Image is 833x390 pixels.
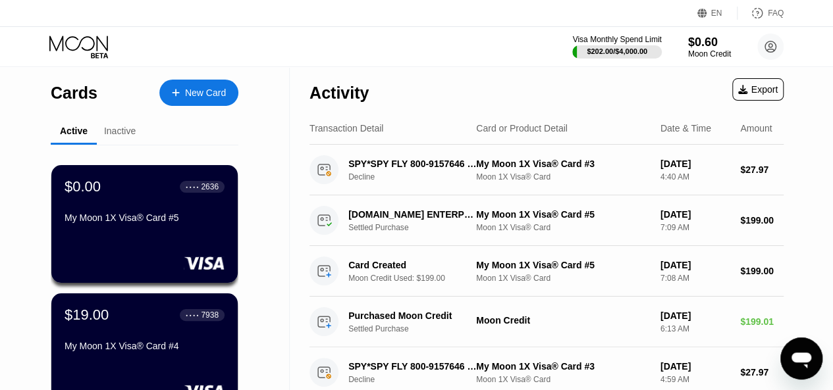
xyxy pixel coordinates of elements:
[348,324,489,333] div: Settled Purchase
[587,47,647,55] div: $202.00 / $4,000.00
[476,223,650,232] div: Moon 1X Visa® Card
[740,316,784,327] div: $199.01
[660,375,730,384] div: 4:59 AM
[740,367,784,378] div: $27.97
[309,195,784,246] div: [DOMAIN_NAME] ENTERPRISE [PHONE_NUMBER] SGSettled PurchaseMy Moon 1X Visa® Card #5Moon 1X Visa® C...
[309,84,369,103] div: Activity
[476,158,650,169] div: My Moon 1X Visa® Card #3
[660,172,730,182] div: 4:40 AM
[51,84,97,103] div: Cards
[348,209,479,220] div: [DOMAIN_NAME] ENTERPRISE [PHONE_NUMBER] SG
[476,274,650,283] div: Moon 1X Visa® Card
[660,223,730,232] div: 7:09 AM
[660,324,730,333] div: 6:13 AM
[348,158,479,169] div: SPY*SPY FLY 800-9157646 US
[476,260,650,270] div: My Moon 1X Visa® Card #5
[201,182,219,191] div: 2636
[476,209,650,220] div: My Moon 1X Visa® Card #5
[738,7,784,20] div: FAQ
[688,36,731,59] div: $0.60Moon Credit
[660,158,730,169] div: [DATE]
[309,145,784,195] div: SPY*SPY FLY 800-9157646 USDeclineMy Moon 1X Visa® Card #3Moon 1X Visa® Card[DATE]4:40 AM$27.97
[732,78,784,101] div: Export
[186,185,199,189] div: ● ● ● ●
[660,260,730,270] div: [DATE]
[60,126,88,136] div: Active
[660,274,730,283] div: 7:08 AM
[780,337,822,379] iframe: Button to launch messaging window
[660,310,730,321] div: [DATE]
[348,172,489,182] div: Decline
[104,126,136,136] div: Inactive
[201,310,219,320] div: 7938
[65,178,101,195] div: $0.00
[309,123,383,134] div: Transaction Detail
[738,84,778,95] div: Export
[572,35,661,44] div: Visa Monthly Spend Limit
[740,266,784,276] div: $199.00
[476,315,650,326] div: Moon Credit
[740,215,784,226] div: $199.00
[309,246,784,297] div: Card CreatedMoon Credit Used: $199.00My Moon 1X Visa® Card #5Moon 1X Visa® Card[DATE]7:08 AM$199.00
[348,260,479,270] div: Card Created
[65,341,225,351] div: My Moon 1X Visa® Card #4
[572,35,661,59] div: Visa Monthly Spend Limit$202.00/$4,000.00
[309,297,784,347] div: Purchased Moon CreditSettled PurchaseMoon Credit[DATE]6:13 AM$199.01
[660,123,711,134] div: Date & Time
[348,274,489,283] div: Moon Credit Used: $199.00
[688,49,731,59] div: Moon Credit
[186,313,199,317] div: ● ● ● ●
[660,209,730,220] div: [DATE]
[476,172,650,182] div: Moon 1X Visa® Card
[51,165,238,283] div: $0.00● ● ● ●2636My Moon 1X Visa® Card #5
[348,361,479,372] div: SPY*SPY FLY 800-9157646 US
[740,164,784,175] div: $27.97
[740,123,772,134] div: Amount
[768,9,784,18] div: FAQ
[476,361,650,372] div: My Moon 1X Visa® Card #3
[65,212,225,223] div: My Moon 1X Visa® Card #5
[348,310,479,321] div: Purchased Moon Credit
[476,375,650,384] div: Moon 1X Visa® Card
[697,7,738,20] div: EN
[348,375,489,384] div: Decline
[159,80,238,106] div: New Card
[660,361,730,372] div: [DATE]
[348,223,489,232] div: Settled Purchase
[688,36,731,49] div: $0.60
[65,306,109,324] div: $19.00
[476,123,568,134] div: Card or Product Detail
[711,9,722,18] div: EN
[185,87,226,99] div: New Card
